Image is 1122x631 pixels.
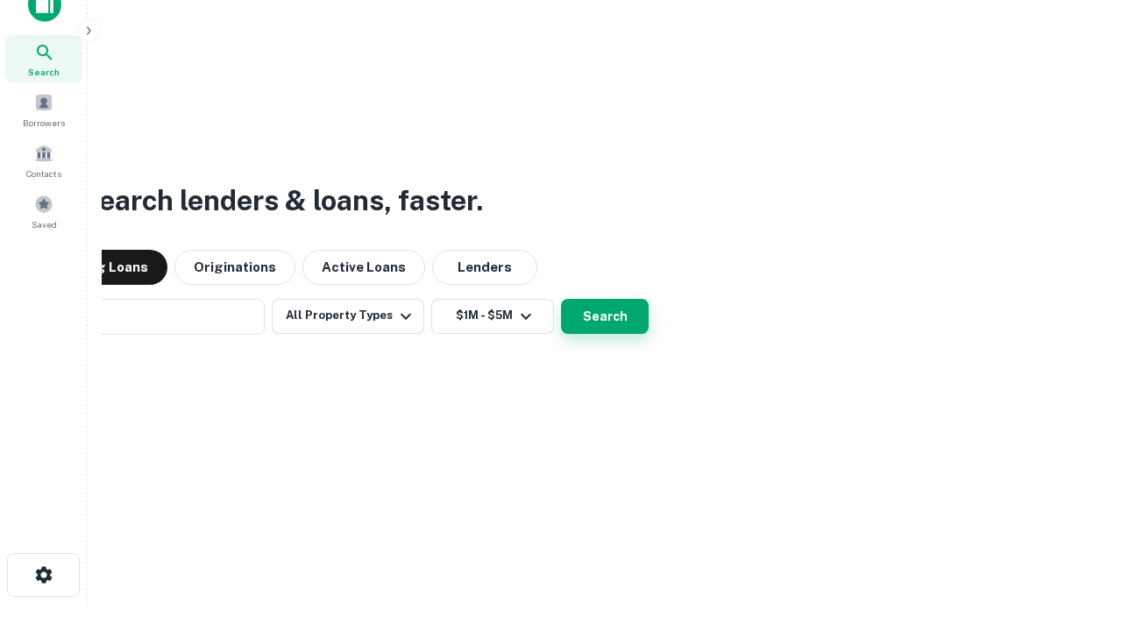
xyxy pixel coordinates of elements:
[5,35,82,82] a: Search
[174,250,295,285] button: Originations
[28,65,60,79] span: Search
[5,86,82,133] a: Borrowers
[5,188,82,235] a: Saved
[32,217,57,231] span: Saved
[561,299,649,334] button: Search
[431,299,554,334] button: $1M - $5M
[23,116,65,130] span: Borrowers
[272,299,424,334] button: All Property Types
[80,180,483,222] h3: Search lenders & loans, faster.
[26,167,61,181] span: Contacts
[5,137,82,184] a: Contacts
[1034,491,1122,575] iframe: Chat Widget
[432,250,537,285] button: Lenders
[302,250,425,285] button: Active Loans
